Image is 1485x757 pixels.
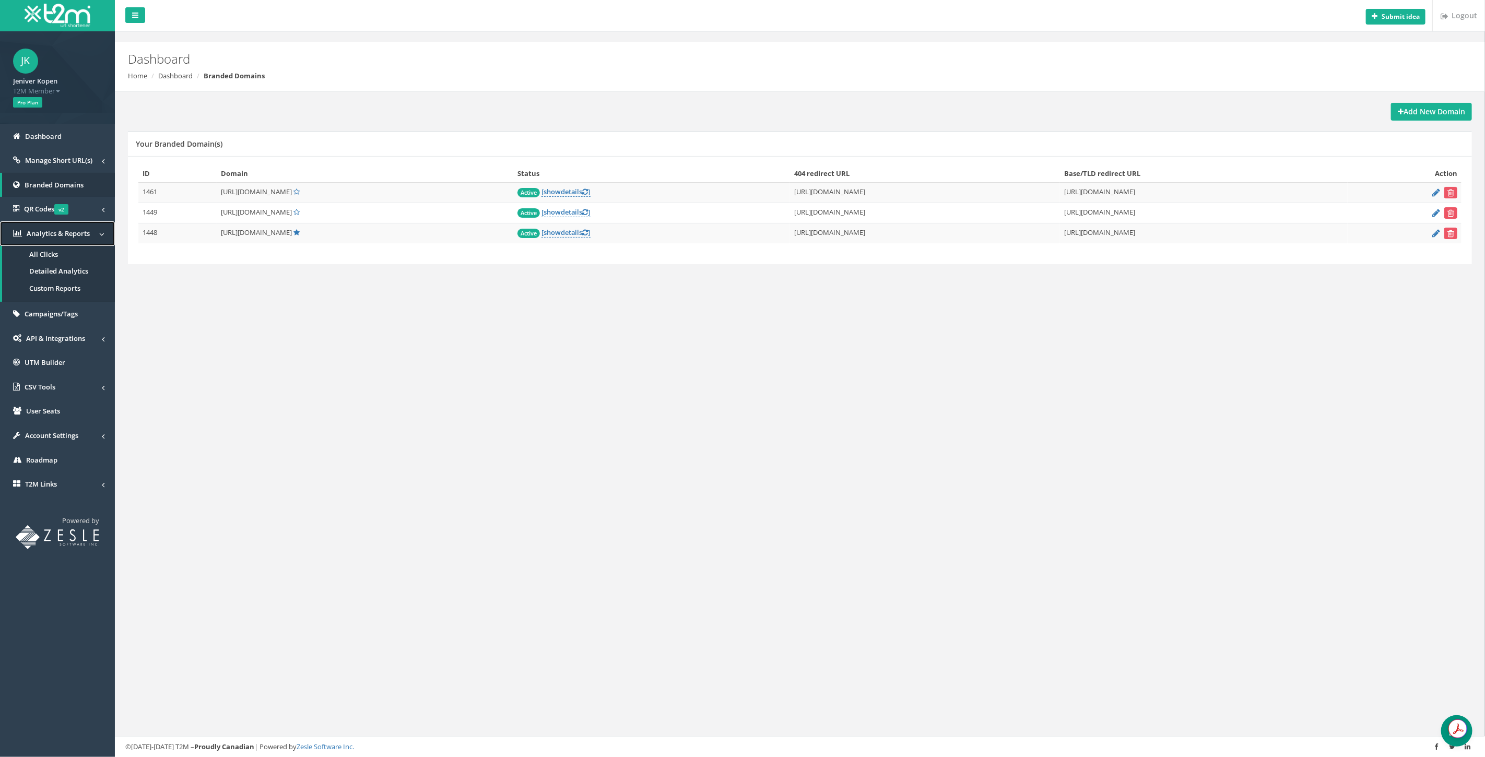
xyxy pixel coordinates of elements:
span: Dashboard [25,132,62,141]
span: show [544,228,561,237]
span: API & Integrations [26,334,85,343]
div: ©[DATE]-[DATE] T2M – | Powered by [125,742,1475,752]
td: [URL][DOMAIN_NAME] [1060,223,1348,244]
strong: Branded Domains [204,71,265,80]
th: 404 redirect URL [790,164,1060,183]
td: 1449 [138,203,217,223]
a: Zesle Software Inc. [297,742,354,751]
span: T2M Links [25,479,57,489]
a: [showdetails] [541,187,591,197]
td: [URL][DOMAIN_NAME] [1060,183,1348,203]
strong: Proudly Canadian [194,742,254,751]
span: Detailed Analytics [29,266,88,276]
td: 1461 [138,183,217,203]
td: 1448 [138,223,217,244]
span: T2M Member [13,86,102,96]
span: Manage Short URL(s) [25,156,92,165]
img: T2M URL Shortener powered by Zesle Software Inc. [16,525,99,549]
a: Home [128,71,147,80]
span: Active [517,208,540,218]
div: Open chat [1441,715,1472,747]
a: Add New Domain [1391,103,1472,121]
span: QR Codes [24,204,68,214]
span: [URL][DOMAIN_NAME] [221,207,292,217]
span: v2 [54,204,68,215]
span: Active [517,188,540,197]
span: [URL][DOMAIN_NAME] [221,187,292,196]
a: Jeniver Kopen T2M Member [13,74,102,96]
th: Base/TLD redirect URL [1060,164,1348,183]
span: JK [13,49,38,74]
td: [URL][DOMAIN_NAME] [790,203,1060,223]
b: Submit idea [1382,12,1420,21]
h2: Dashboard [128,52,1245,66]
span: User Seats [26,406,60,416]
th: Domain [217,164,513,183]
span: UTM Builder [25,358,65,367]
th: Action [1348,164,1462,183]
a: Detailed Analytics [2,263,115,280]
td: [URL][DOMAIN_NAME] [790,183,1060,203]
span: All Clicks [29,250,58,259]
span: show [544,207,561,217]
a: Default [293,228,300,237]
img: T2M [25,4,90,27]
span: [URL][DOMAIN_NAME] [221,228,292,237]
th: ID [138,164,217,183]
a: All Clicks [2,246,115,263]
a: [showdetails] [541,207,591,217]
a: Set Default [293,187,300,196]
span: Analytics & Reports [27,229,90,238]
a: Set Default [293,207,300,217]
a: Custom Reports [2,280,115,297]
span: Branded Domains [25,180,84,190]
a: Dashboard [158,71,193,80]
button: Submit idea [1366,9,1425,25]
span: Active [517,229,540,238]
span: Roadmap [26,455,57,465]
a: [showdetails] [541,228,591,238]
span: Campaigns/Tags [25,309,78,318]
span: show [544,187,561,196]
strong: Jeniver Kopen [13,76,57,86]
span: CSV Tools [25,382,55,392]
span: Pro Plan [13,97,42,108]
th: Status [513,164,791,183]
span: Powered by [62,516,99,525]
span: Account Settings [25,431,78,440]
td: [URL][DOMAIN_NAME] [1060,203,1348,223]
strong: Add New Domain [1398,107,1465,116]
td: [URL][DOMAIN_NAME] [790,223,1060,244]
h5: Your Branded Domain(s) [136,140,222,148]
